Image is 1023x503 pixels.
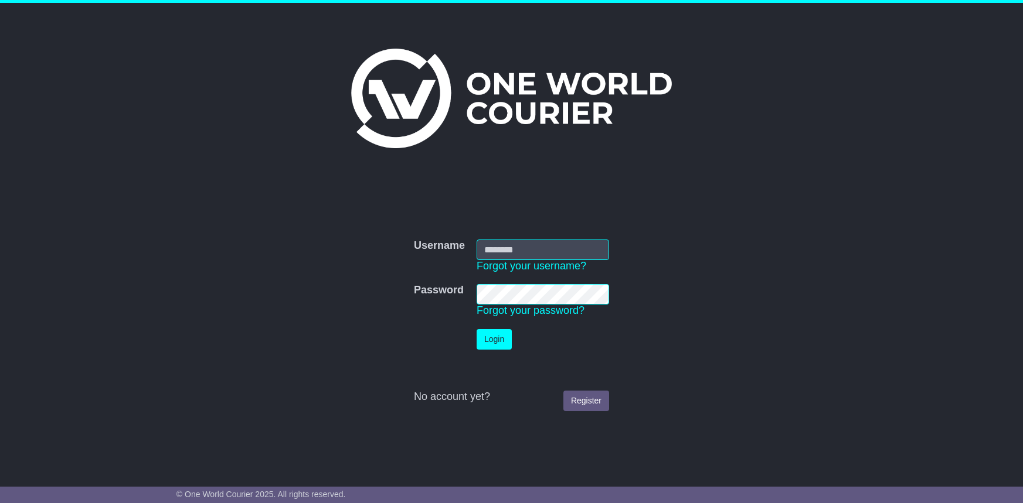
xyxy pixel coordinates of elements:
[414,391,609,403] div: No account yet?
[477,329,512,350] button: Login
[351,49,671,148] img: One World
[176,490,346,499] span: © One World Courier 2025. All rights reserved.
[477,304,584,316] a: Forgot your password?
[414,239,465,252] label: Username
[414,284,464,297] label: Password
[563,391,609,411] a: Register
[477,260,586,272] a: Forgot your username?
